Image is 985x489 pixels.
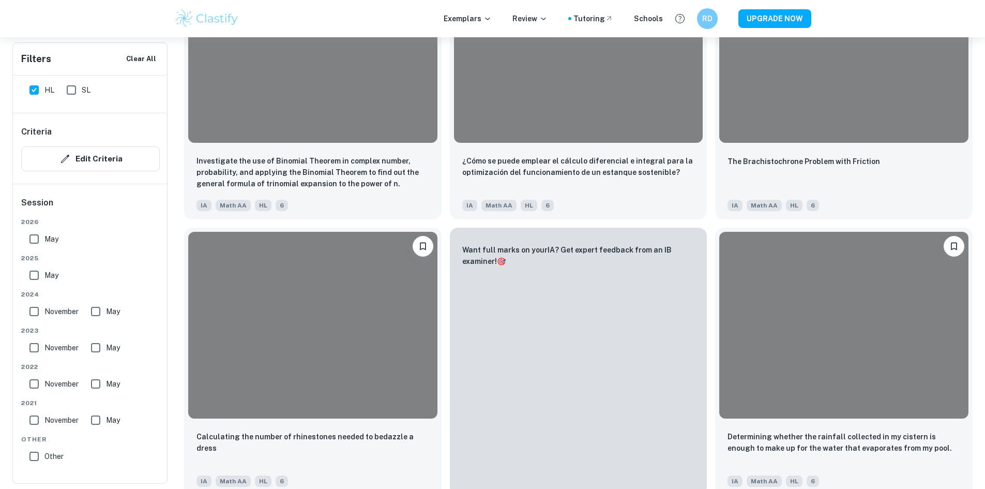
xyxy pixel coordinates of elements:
span: Math AA [216,476,251,487]
span: 6 [276,200,288,211]
span: November [44,414,79,426]
button: Edit Criteria [21,146,160,171]
span: May [106,306,120,317]
span: 🎯 [497,257,506,265]
button: Bookmark [413,236,433,257]
span: SL [82,84,90,96]
p: Review [512,13,548,24]
span: May [106,342,120,353]
p: Investigate the use of Binomial Theorem in complex number, probability, and applying the Binomial... [196,155,429,189]
button: RD [697,8,718,29]
span: HL [521,200,537,211]
a: Schools [634,13,663,24]
span: 2022 [21,362,160,372]
span: HL [255,200,271,211]
span: HL [44,84,54,96]
span: May [106,414,120,426]
button: UPGRADE NOW [738,9,811,28]
span: IA [196,200,211,211]
span: IA [728,476,742,487]
p: Calculating the number of rhinestones needed to bedazzle a dress [196,431,429,454]
button: Clear All [124,51,159,67]
span: HL [786,476,802,487]
span: 6 [276,476,288,487]
h6: Session [21,197,160,217]
h6: RD [701,13,713,24]
p: ¿Cómo se puede emplear el cálculo diferencial e integral para la optimización del funcionamiento ... [462,155,695,178]
span: Other [21,435,160,444]
span: May [106,378,120,390]
span: 6 [807,476,819,487]
p: Want full marks on your IA ? Get expert feedback from an IB examiner! [462,244,695,267]
button: Bookmark [944,236,964,257]
p: Exemplars [444,13,492,24]
span: November [44,306,79,317]
img: Clastify logo [174,8,240,29]
a: Tutoring [573,13,613,24]
span: 6 [541,200,554,211]
span: IA [728,200,742,211]
span: Math AA [747,200,782,211]
p: The Brachistochrone Problem with Friction [728,156,880,167]
span: Math AA [747,476,782,487]
span: November [44,378,79,390]
button: Help and Feedback [671,10,689,27]
span: Other [44,451,64,462]
span: IA [462,200,477,211]
span: 2026 [21,217,160,227]
span: 6 [807,200,819,211]
span: November [44,342,79,353]
h6: Criteria [21,126,52,138]
span: 2024 [21,290,160,299]
p: Determining whether the rainfall collected in my cistern is enough to make up for the water that ... [728,431,960,454]
span: IA [196,476,211,487]
span: HL [786,200,802,211]
span: May [44,233,58,245]
span: 2025 [21,254,160,263]
span: May [44,270,58,281]
span: 2021 [21,398,160,408]
span: HL [255,476,271,487]
span: 2023 [21,326,160,335]
h6: Filters [21,52,51,66]
span: Math AA [481,200,517,211]
span: Math AA [216,200,251,211]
